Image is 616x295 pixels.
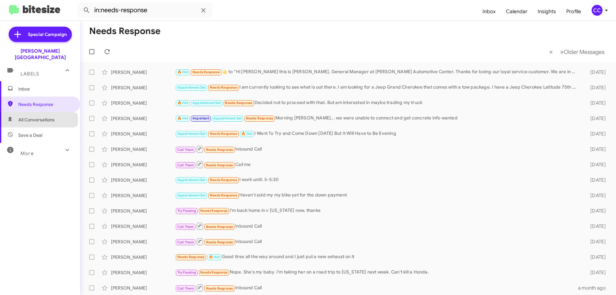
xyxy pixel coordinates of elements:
span: Appointment Set [177,85,206,90]
span: All Conversations [18,117,55,123]
span: Inbox [18,86,73,92]
span: Labels [21,71,39,77]
div: Morning [PERSON_NAME]... we were unable to connect and get concrete info wanted [175,115,580,122]
span: Needs Response [206,286,233,291]
div: Haven't sold my my bike yet for the down payment [175,192,580,199]
div: [DATE] [580,223,611,230]
div: [DATE] [580,161,611,168]
div: [PERSON_NAME] [111,84,175,91]
a: Inbox [477,2,501,21]
span: Appointment Set [213,116,242,120]
span: Needs Response [210,178,237,182]
a: Special Campaign [9,27,72,42]
span: Appointment Set [177,178,206,182]
span: Needs Response [18,101,73,108]
span: Appointment Set [177,132,206,136]
span: Call Them [177,240,194,244]
span: « [549,48,553,56]
nav: Page navigation example [546,45,608,58]
div: [PERSON_NAME] [111,131,175,137]
span: Needs Response [210,85,237,90]
span: Older Messages [564,48,604,56]
a: Profile [561,2,586,21]
span: Special Campaign [28,31,67,38]
div: [DATE] [580,131,611,137]
span: Needs Response [206,148,233,152]
span: Needs Response [206,163,233,167]
div: Inbound Call [175,284,578,292]
span: Insights [533,2,561,21]
div: [PERSON_NAME] [111,223,175,230]
span: 🔥 Hot [177,101,188,105]
span: Appointment Set [177,193,206,197]
span: Call Them [177,148,194,152]
div: [DATE] [580,115,611,122]
div: I am currently looking to see what is out there. I am looking for a Jeep Grand Cherokee that come... [175,84,580,91]
span: Needs Response [200,209,227,213]
div: [DATE] [580,100,611,106]
span: Needs Response [193,70,220,74]
button: Next [556,45,608,58]
h1: Needs Response [89,26,160,36]
div: a month ago [578,285,611,291]
div: [PERSON_NAME] [111,285,175,291]
div: [DATE] [580,192,611,199]
span: 🔥 Hot [177,70,188,74]
span: More [21,151,34,156]
input: Search [78,3,212,18]
span: Needs Response [210,132,237,136]
div: [PERSON_NAME] [111,115,175,122]
span: 🔥 Hot [177,116,188,120]
div: [DATE] [580,269,611,276]
div: Inbound Call [175,222,580,230]
span: 🔥 Hot [241,132,252,136]
button: Previous [545,45,557,58]
div: [DATE] [580,177,611,183]
div: [PERSON_NAME] [111,269,175,276]
span: Call Them [177,163,194,167]
div: I Want To Try and Come Down [DATE] But It Will Have to Be Evening [175,130,580,137]
div: Nope. She's my baby. I'm taking her on a road trip to [US_STATE] next week. Can't kill a Honda. [175,269,580,276]
span: 🔥 Hot [209,255,220,259]
div: I'm back home in v [US_STATE] now, thanks [175,207,580,214]
span: Needs Response [206,225,233,229]
div: [PERSON_NAME] [111,161,175,168]
span: Needs Response [206,240,233,244]
span: » [560,48,564,56]
div: [PERSON_NAME] [111,146,175,152]
div: Good tires all the way around and I just put a new exhaust on it [175,253,580,261]
div: [DATE] [580,208,611,214]
span: Try Pausing [177,270,196,274]
div: [DATE] [580,254,611,260]
div: ​👍​ to “ Hi [PERSON_NAME] this is [PERSON_NAME], General Manager at [PERSON_NAME] Automotive Cent... [175,68,580,76]
span: Needs Response [246,116,273,120]
div: [DATE] [580,84,611,91]
div: [DATE] [580,239,611,245]
span: Needs Response [225,101,252,105]
div: Call me [175,161,580,169]
div: [DATE] [580,69,611,75]
a: Calendar [501,2,533,21]
div: [PERSON_NAME] [111,239,175,245]
span: Needs Response [200,270,227,274]
div: Inbound Call [175,145,580,153]
div: Inbound Call [175,238,580,246]
span: Needs Response [210,193,237,197]
div: [PERSON_NAME] [111,100,175,106]
div: [PERSON_NAME] [111,254,175,260]
div: [DATE] [580,146,611,152]
span: Save a Deal [18,132,42,138]
div: [PERSON_NAME] [111,192,175,199]
span: Try Pausing [177,209,196,213]
div: Decided not to proceed with that. But am interested in maybe trading my truck [175,99,580,107]
span: Call Them [177,225,194,229]
div: [PERSON_NAME] [111,177,175,183]
span: Important [193,116,209,120]
div: I work until. 5-5:30 [175,176,580,184]
span: Appointment Set [193,101,221,105]
div: [PERSON_NAME] [111,208,175,214]
button: CC [586,5,609,16]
